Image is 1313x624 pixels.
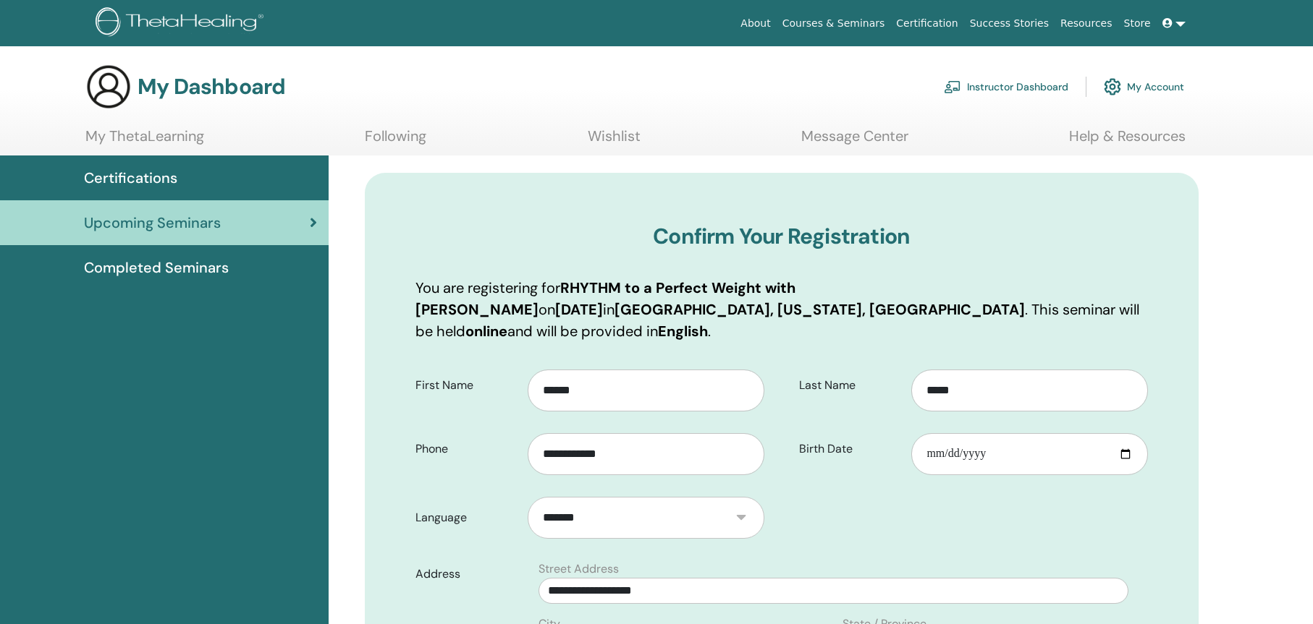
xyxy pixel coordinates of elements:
img: chalkboard-teacher.svg [944,80,961,93]
b: English [658,322,708,341]
p: You are registering for on in . This seminar will be held and will be provided in . [415,277,1148,342]
label: First Name [405,372,528,399]
a: Message Center [801,127,908,155]
b: [GEOGRAPHIC_DATA], [US_STATE], [GEOGRAPHIC_DATA] [615,300,1025,319]
span: Completed Seminars [84,257,229,278]
a: Instructor Dashboard [944,71,1068,103]
a: Help & Resources [1069,127,1186,155]
b: online [465,322,507,341]
span: Certifications [84,167,177,189]
h3: Confirm Your Registration [415,223,1148,249]
label: Address [405,560,531,588]
img: cog.svg [1104,74,1121,99]
label: Street Address [539,560,619,578]
a: Certification [890,10,963,37]
a: Success Stories [964,10,1055,37]
h3: My Dashboard [138,74,285,100]
span: Upcoming Seminars [84,212,221,234]
img: logo.png [96,7,269,40]
a: About [735,10,776,37]
a: My ThetaLearning [85,127,204,155]
label: Language [405,504,528,531]
b: RHYTHM to a Perfect Weight with [PERSON_NAME] [415,278,795,319]
label: Birth Date [788,435,912,463]
img: generic-user-icon.jpg [85,64,132,110]
a: Following [365,127,426,155]
b: [DATE] [555,300,603,319]
label: Phone [405,435,528,463]
a: Resources [1055,10,1118,37]
a: Courses & Seminars [777,10,891,37]
a: Wishlist [588,127,641,155]
a: Store [1118,10,1157,37]
label: Last Name [788,372,912,399]
a: My Account [1104,71,1184,103]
